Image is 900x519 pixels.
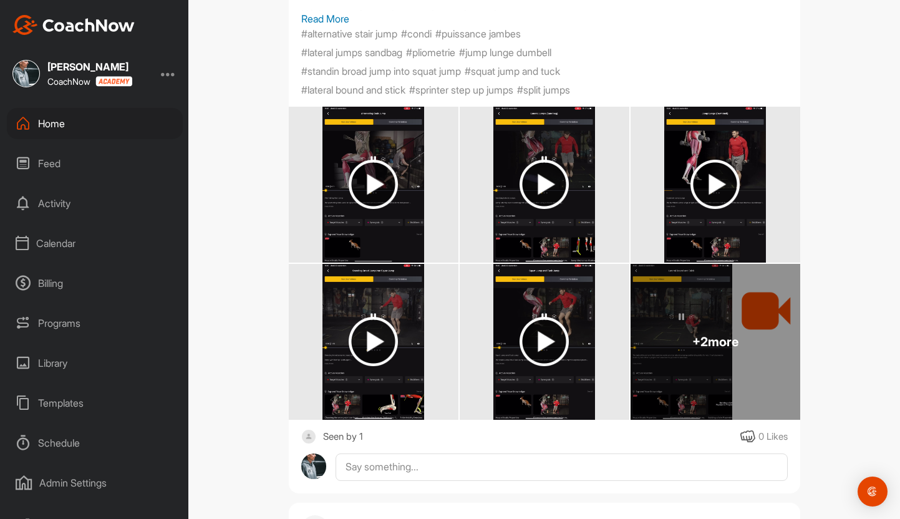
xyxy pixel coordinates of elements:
p: #pliometrie [406,45,455,60]
div: 0 Likes [758,430,788,444]
div: Templates [7,387,183,419]
p: #lateral jumps sandbag [301,45,402,60]
img: square_d3c6f7af76e2bfdd576d1e7f520099fd.jpg [12,60,40,87]
img: media [322,264,425,420]
div: [PERSON_NAME] [47,62,132,72]
div: Programs [7,308,183,339]
img: avatar [301,454,327,479]
img: square_default-ef6cabf814de5a2bf16c804365e32c732080f9872bdf737d349900a9daf73cf9.png [301,429,317,445]
p: Read More [301,11,788,26]
p: #alternative stair jump [301,26,397,41]
img: play [520,160,569,209]
p: #condi [401,26,432,41]
div: Activity [7,188,183,219]
div: Schedule [7,427,183,458]
p: #standin broad jump into squat jump [301,64,461,79]
p: #jump lunge dumbell [459,45,551,60]
p: #split jumps [517,82,570,97]
img: CoachNow [12,15,135,35]
p: #squat jump and tuck [465,64,560,79]
div: Seen by 1 [323,429,363,445]
div: Calendar [7,228,183,259]
div: Billing [7,268,183,299]
span: + 2 more [692,334,738,349]
div: CoachNow [47,76,132,87]
p: #sprinter step up jumps [409,82,513,97]
img: media [493,264,596,420]
p: #lateral bound and stick [301,82,405,97]
img: media [664,107,767,263]
img: play [520,317,569,366]
p: #puissance jambes [435,26,521,41]
img: media [493,107,596,263]
img: play [349,317,398,366]
img: media [322,107,425,263]
div: Admin Settings [7,467,183,498]
div: Open Intercom Messenger [858,477,888,507]
div: Home [7,108,183,139]
div: Library [7,347,183,379]
img: CoachNow acadmey [95,76,132,87]
img: play [349,160,398,209]
img: play [690,160,740,209]
div: Feed [7,148,183,179]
